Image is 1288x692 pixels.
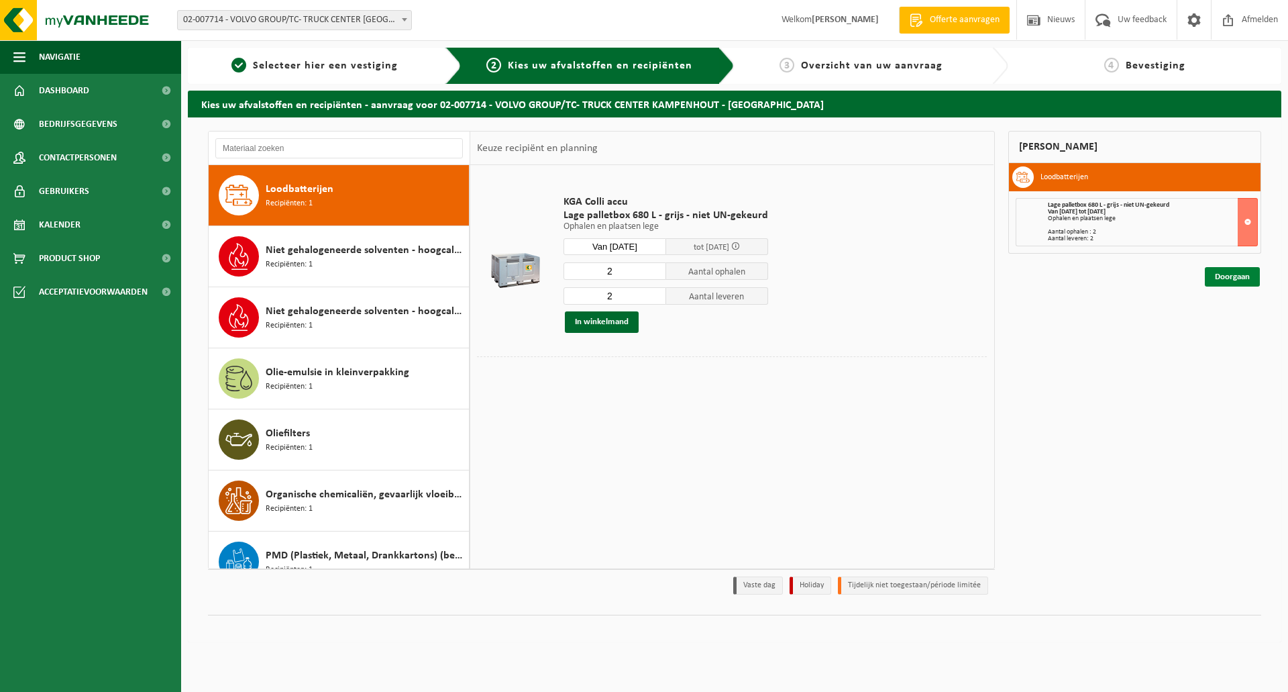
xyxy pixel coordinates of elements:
[565,311,639,333] button: In winkelmand
[39,141,117,175] span: Contactpersonen
[563,222,768,232] p: Ophalen en plaatsen lege
[563,238,666,255] input: Selecteer datum
[39,74,89,107] span: Dashboard
[801,60,943,71] span: Overzicht van uw aanvraag
[1205,267,1260,287] a: Doorgaan
[195,58,435,74] a: 1Selecteer hier een vestiging
[188,91,1281,117] h2: Kies uw afvalstoffen en recipiënten - aanvraag voor 02-007714 - VOLVO GROUP/TC- TRUCK CENTER KAMP...
[39,107,117,141] span: Bedrijfsgegevens
[812,15,879,25] strong: [PERSON_NAME]
[563,209,768,222] span: Lage palletbox 680 L - grijs - niet UN-gekeurd
[1126,60,1185,71] span: Bevestiging
[266,258,313,271] span: Recipiënten: 1
[266,381,313,393] span: Recipiënten: 1
[1104,58,1119,72] span: 4
[39,242,100,275] span: Product Shop
[209,287,470,348] button: Niet gehalogeneerde solventen - hoogcalorisch in kleinverpakking Recipiënten: 1
[209,532,470,593] button: PMD (Plastiek, Metaal, Drankkartons) (bedrijven) Recipiënten: 1
[266,181,333,197] span: Loodbatterijen
[209,165,470,226] button: Loodbatterijen Recipiënten: 1
[39,275,148,309] span: Acceptatievoorwaarden
[177,10,412,30] span: 02-007714 - VOLVO GROUP/TC- TRUCK CENTER KAMPENHOUT - KAMPENHOUT
[39,208,80,242] span: Kalender
[266,548,466,564] span: PMD (Plastiek, Metaal, Drankkartons) (bedrijven)
[266,197,313,210] span: Recipiënten: 1
[1040,166,1088,188] h3: Loodbatterijen
[486,58,501,72] span: 2
[666,287,769,305] span: Aantal leveren
[1048,215,1258,222] div: Ophalen en plaatsen lege
[733,577,783,595] li: Vaste dag
[266,364,409,381] span: Olie-emulsie in kleinverpakking
[899,7,1010,34] a: Offerte aanvragen
[178,11,411,30] span: 02-007714 - VOLVO GROUP/TC- TRUCK CENTER KAMPENHOUT - KAMPENHOUT
[215,138,463,158] input: Materiaal zoeken
[470,132,604,165] div: Keuze recipiënt en planning
[231,58,246,72] span: 1
[39,40,80,74] span: Navigatie
[266,487,466,503] span: Organische chemicaliën, gevaarlijk vloeibaar in kleinverpakking
[1008,131,1262,163] div: [PERSON_NAME]
[1048,229,1258,236] div: Aantal ophalen : 2
[508,60,692,71] span: Kies uw afvalstoffen en recipiënten
[694,243,729,252] span: tot [DATE]
[266,242,466,258] span: Niet gehalogeneerde solventen - hoogcalorisch in 200lt-vat
[209,348,470,409] button: Olie-emulsie in kleinverpakking Recipiënten: 1
[563,195,768,209] span: KGA Colli accu
[266,303,466,319] span: Niet gehalogeneerde solventen - hoogcalorisch in kleinverpakking
[209,471,470,532] button: Organische chemicaliën, gevaarlijk vloeibaar in kleinverpakking Recipiënten: 1
[1048,208,1106,215] strong: Van [DATE] tot [DATE]
[209,226,470,287] button: Niet gehalogeneerde solventen - hoogcalorisch in 200lt-vat Recipiënten: 1
[209,409,470,471] button: Oliefilters Recipiënten: 1
[266,442,313,454] span: Recipiënten: 1
[266,319,313,332] span: Recipiënten: 1
[253,60,398,71] span: Selecteer hier een vestiging
[926,13,1003,27] span: Offerte aanvragen
[1048,201,1169,209] span: Lage palletbox 680 L - grijs - niet UN-gekeurd
[39,175,89,208] span: Gebruikers
[266,564,313,577] span: Recipiënten: 1
[266,426,310,442] span: Oliefilters
[838,577,988,595] li: Tijdelijk niet toegestaan/période limitée
[780,58,794,72] span: 3
[1048,236,1258,242] div: Aantal leveren: 2
[266,503,313,515] span: Recipiënten: 1
[790,577,831,595] li: Holiday
[666,262,769,280] span: Aantal ophalen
